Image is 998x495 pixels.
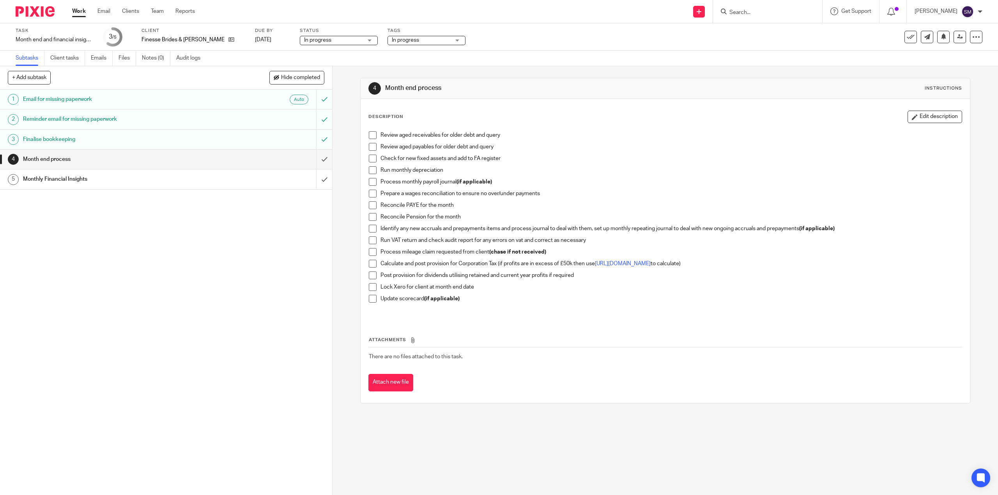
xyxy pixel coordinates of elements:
[368,82,381,95] div: 4
[151,7,164,15] a: Team
[16,28,94,34] label: Task
[380,213,961,221] p: Reconcile Pension for the month
[23,173,213,185] h1: Monthly Financial Insights
[290,95,308,104] div: Auto
[369,338,406,342] span: Attachments
[595,261,651,266] a: [URL][DOMAIN_NAME]
[380,225,961,233] p: Identify any new accruals and prepayments items and process journal to deal with them, set up mon...
[385,84,682,92] h1: Month end process
[255,37,271,42] span: [DATE]
[50,51,85,66] a: Client tasks
[380,295,961,303] p: Update scorecard
[281,75,320,81] span: Hide completed
[142,28,245,34] label: Client
[915,7,957,15] p: [PERSON_NAME]
[380,260,961,268] p: Calculate and post provision for Corporation Tax (if profits are in excess of £50k then use to ca...
[23,93,213,105] h1: Email for missing paperwork
[112,35,117,39] small: /5
[23,134,213,145] h1: Finalise bookkeeping
[122,7,139,15] a: Clients
[799,226,835,231] strong: (if applicable)
[8,134,19,145] div: 3
[380,190,961,197] p: Prepare a wages reconciliation to ensure no over/under payments
[380,155,961,162] p: Check for new fixed assets and add to FA register
[91,51,113,66] a: Emails
[392,37,419,43] span: In progress
[97,7,110,15] a: Email
[380,201,961,209] p: Reconcile PAYE for the month
[304,37,331,43] span: In progress
[142,36,225,44] p: Finesse Brides & [PERSON_NAME] Ltd
[109,32,117,41] div: 3
[908,111,962,123] button: Edit description
[300,28,378,34] label: Status
[8,114,19,125] div: 2
[729,9,799,16] input: Search
[841,9,871,14] span: Get Support
[368,374,413,391] button: Attach new file
[380,271,961,279] p: Post provision for dividends utilising retained and current year profits if required
[175,7,195,15] a: Reports
[72,7,86,15] a: Work
[23,153,213,165] h1: Month end process
[368,114,403,120] p: Description
[380,283,961,291] p: Lock Xero for client at month end date
[8,71,51,84] button: + Add subtask
[388,28,465,34] label: Tags
[489,249,546,255] strong: (chase if not received)
[380,236,961,244] p: Run VAT return and check audit report for any errors on vat and correct as necessary
[23,113,213,125] h1: Reminder email for missing paperwork
[8,174,19,185] div: 5
[142,51,170,66] a: Notes (0)
[255,28,290,34] label: Due by
[380,143,961,151] p: Review aged payables for older debt and query
[925,85,962,92] div: Instructions
[380,131,961,139] p: Review aged receivables for older debt and query
[380,248,961,256] p: Process mileage claim requested from client
[16,36,94,44] div: Month end and financial insights
[269,71,324,84] button: Hide completed
[380,178,961,186] p: Process monthly payroll journal
[16,6,55,17] img: Pixie
[457,179,492,185] strong: (if applicable)
[8,94,19,105] div: 1
[424,296,460,301] strong: (if applicable)
[176,51,206,66] a: Audit logs
[380,166,961,174] p: Run monthly depreciation
[119,51,136,66] a: Files
[961,5,974,18] img: svg%3E
[369,354,463,359] span: There are no files attached to this task.
[16,51,44,66] a: Subtasks
[8,154,19,165] div: 4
